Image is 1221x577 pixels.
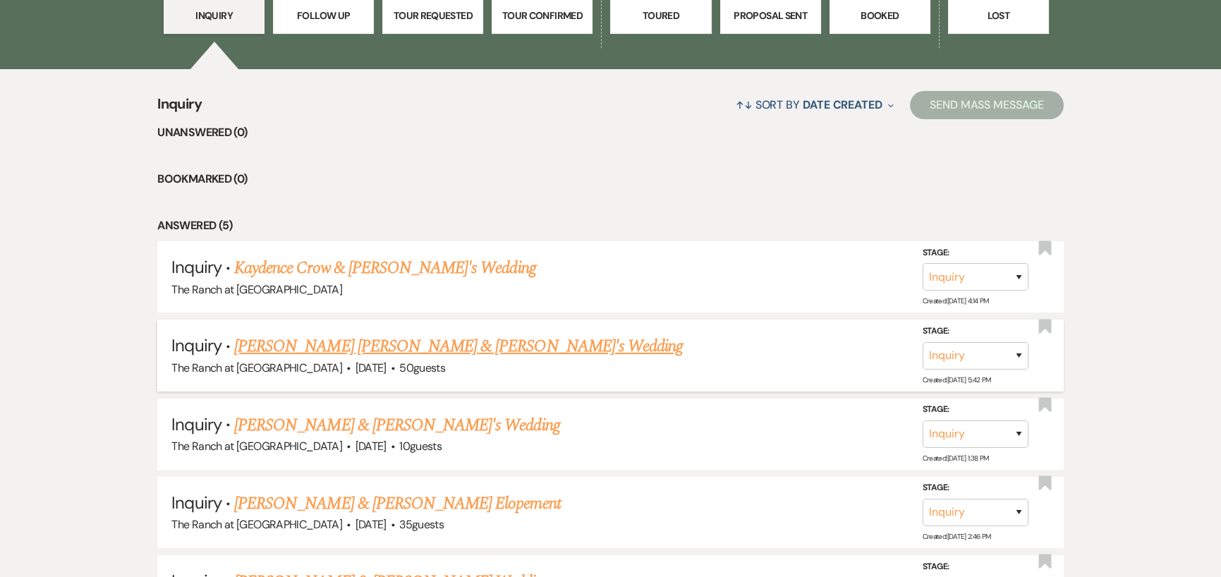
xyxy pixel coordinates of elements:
[171,360,342,375] span: The Ranch at [GEOGRAPHIC_DATA]
[923,296,989,305] span: Created: [DATE] 4:14 PM
[399,439,442,454] span: 10 guests
[923,454,989,463] span: Created: [DATE] 1:38 PM
[157,123,1063,142] li: Unanswered (0)
[399,517,444,532] span: 35 guests
[923,532,991,541] span: Created: [DATE] 2:46 PM
[171,334,221,356] span: Inquiry
[171,282,342,297] span: The Ranch at [GEOGRAPHIC_DATA]
[234,255,536,281] a: Kaydence Crow & [PERSON_NAME]'s Wedding
[729,8,812,23] p: Proposal Sent
[957,8,1040,23] p: Lost
[923,559,1028,574] label: Stage:
[171,256,221,278] span: Inquiry
[730,86,899,123] button: Sort By Date Created
[501,8,583,23] p: Tour Confirmed
[171,413,221,435] span: Inquiry
[923,402,1028,418] label: Stage:
[923,324,1028,339] label: Stage:
[171,439,342,454] span: The Ranch at [GEOGRAPHIC_DATA]
[910,91,1064,119] button: Send Mass Message
[157,170,1063,188] li: Bookmarked (0)
[923,245,1028,261] label: Stage:
[923,480,1028,496] label: Stage:
[803,97,882,112] span: Date Created
[171,517,342,532] span: The Ranch at [GEOGRAPHIC_DATA]
[356,360,387,375] span: [DATE]
[736,97,753,112] span: ↑↓
[234,334,683,359] a: [PERSON_NAME] [PERSON_NAME] & [PERSON_NAME]'s Wedding
[356,517,387,532] span: [DATE]
[399,360,445,375] span: 50 guests
[234,413,560,438] a: [PERSON_NAME] & [PERSON_NAME]'s Wedding
[157,217,1063,235] li: Answered (5)
[923,375,991,384] span: Created: [DATE] 5:42 PM
[619,8,702,23] p: Toured
[157,93,202,123] span: Inquiry
[282,8,365,23] p: Follow Up
[356,439,387,454] span: [DATE]
[234,491,561,516] a: [PERSON_NAME] & [PERSON_NAME] Elopement
[173,8,255,23] p: Inquiry
[391,8,474,23] p: Tour Requested
[171,492,221,514] span: Inquiry
[839,8,921,23] p: Booked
